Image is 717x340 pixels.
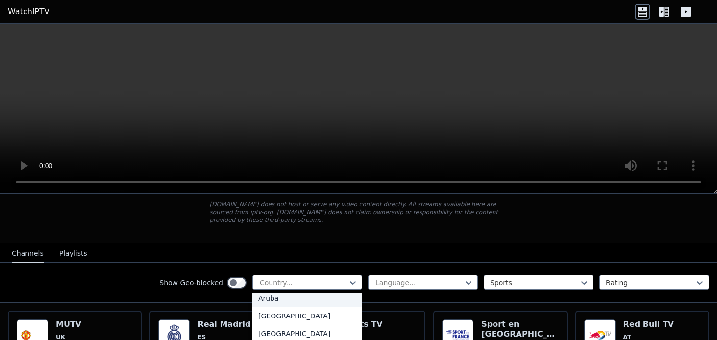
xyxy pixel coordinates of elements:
[252,290,362,307] div: Aruba
[198,319,265,329] h6: Real Madrid TV
[250,209,273,216] a: iptv-org
[210,200,508,224] p: [DOMAIN_NAME] does not host or serve any video content directly. All streams available here are s...
[12,244,44,263] button: Channels
[59,244,87,263] button: Playlists
[481,319,558,339] h6: Sport en [GEOGRAPHIC_DATA]
[623,319,674,329] h6: Red Bull TV
[8,6,49,18] a: WatchIPTV
[56,319,99,329] h6: MUTV
[159,278,223,288] label: Show Geo-blocked
[252,307,362,325] div: [GEOGRAPHIC_DATA]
